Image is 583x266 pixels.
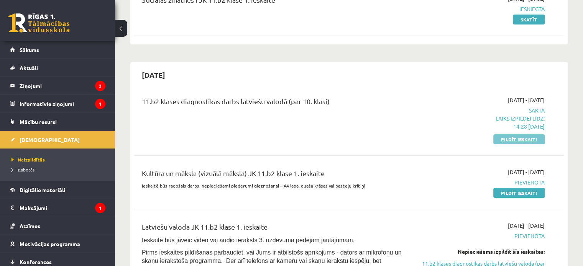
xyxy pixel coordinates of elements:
[20,222,40,229] span: Atzīmes
[418,232,545,240] span: Pievienota
[11,166,34,173] span: Izlabotās
[20,95,105,113] legend: Informatīvie ziņojumi
[418,114,545,131] p: Laiks izpildei līdz: 14-28 [DATE]
[10,95,105,113] a: Informatīvie ziņojumi1
[20,136,80,143] span: [DEMOGRAPHIC_DATA]
[142,96,407,110] div: 11.b2 klases diagnostikas darbs latviešu valodā (par 10. klasi)
[10,131,105,149] a: [DEMOGRAPHIC_DATA]
[95,203,105,213] i: 1
[20,118,57,125] span: Mācību resursi
[10,235,105,253] a: Motivācijas programma
[95,99,105,109] i: 1
[508,222,545,230] span: [DATE] - [DATE]
[493,134,545,144] a: Pildīt ieskaiti
[10,181,105,199] a: Digitālie materiāli
[142,168,407,182] div: Kultūra un māksla (vizuālā māksla) JK 11.b2 klase 1. ieskaite
[142,182,407,189] p: Ieskaitē būs radošais darbs, nepieciešami piederumi gleznošanai – A4 lapa, guaša krāsas vai paste...
[10,59,105,77] a: Aktuāli
[508,96,545,104] span: [DATE] - [DATE]
[10,41,105,59] a: Sākums
[418,248,545,256] div: Nepieciešams izpildīt šīs ieskaites:
[20,240,80,247] span: Motivācijas programma
[10,217,105,235] a: Atzīmes
[20,77,105,95] legend: Ziņojumi
[11,166,107,173] a: Izlabotās
[493,188,545,198] a: Pildīt ieskaiti
[418,5,545,13] span: Iesniegta
[418,106,545,131] span: Sākta
[20,258,52,265] span: Konferences
[10,113,105,131] a: Mācību resursi
[11,156,107,163] a: Neizpildītās
[11,157,45,163] span: Neizpildītās
[10,77,105,95] a: Ziņojumi3
[508,168,545,176] span: [DATE] - [DATE]
[20,186,65,193] span: Digitālie materiāli
[134,66,173,84] h2: [DATE]
[418,178,545,186] span: Pievienota
[20,199,105,217] legend: Maksājumi
[20,46,39,53] span: Sākums
[142,237,355,243] span: Ieskaitē būs jāveic video vai audio ieraksts 3. uzdevuma pēdējam jautājumam.
[513,15,545,24] a: Skatīt
[8,13,70,33] a: Rīgas 1. Tālmācības vidusskola
[10,199,105,217] a: Maksājumi1
[95,81,105,91] i: 3
[20,64,38,71] span: Aktuāli
[142,222,407,236] div: Latviešu valoda JK 11.b2 klase 1. ieskaite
